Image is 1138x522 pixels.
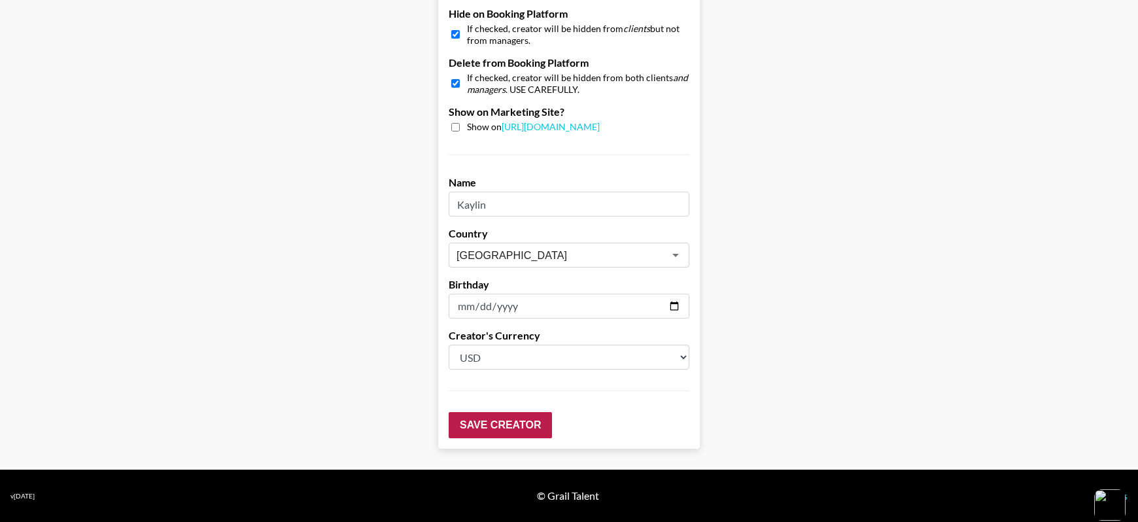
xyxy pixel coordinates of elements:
em: clients [623,23,650,34]
div: v [DATE] [10,492,35,500]
button: Open [666,246,685,264]
div: © Grail Talent [537,489,599,502]
label: Show on Marketing Site? [449,105,689,118]
label: Delete from Booking Platform [449,56,689,69]
span: If checked, creator will be hidden from but not from managers. [467,23,689,46]
input: Save Creator [449,412,552,438]
label: Birthday [449,278,689,291]
label: Name [449,176,689,189]
span: If checked, creator will be hidden from both clients . USE CAREFULLY. [467,72,689,95]
em: and managers [467,72,688,95]
label: Creator's Currency [449,329,689,342]
label: Country [449,227,689,240]
span: Show on [467,121,600,133]
label: Hide on Booking Platform [449,7,689,20]
a: [URL][DOMAIN_NAME] [502,121,600,132]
